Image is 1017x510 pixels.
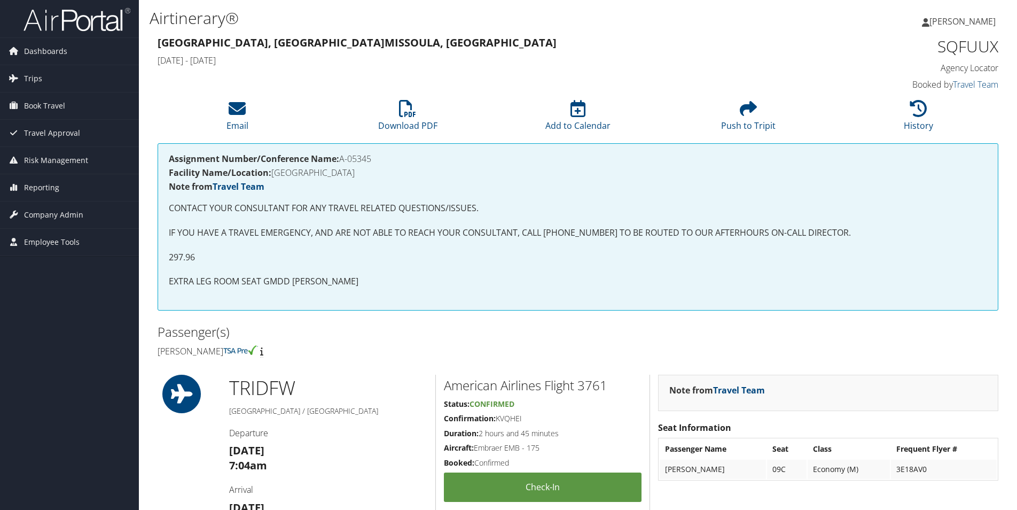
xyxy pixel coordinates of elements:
[929,16,996,27] span: [PERSON_NAME]
[444,473,642,502] a: Check-in
[24,38,67,65] span: Dashboards
[158,55,784,66] h4: [DATE] - [DATE]
[660,460,766,479] td: [PERSON_NAME]
[721,106,776,132] a: Push to Tripit
[229,443,264,458] strong: [DATE]
[226,106,248,132] a: Email
[669,384,765,396] strong: Note from
[169,226,987,240] p: IF YOU HAVE A TRAVEL EMERGENCY, AND ARE NOT ABLE TO REACH YOUR CONSULTANT, CALL [PHONE_NUMBER] TO...
[223,345,258,355] img: tsa-precheck.png
[444,376,642,395] h2: American Airlines Flight 3761
[713,384,765,396] a: Travel Team
[229,427,427,439] h4: Departure
[169,181,264,192] strong: Note from
[169,251,987,265] p: 297.96
[808,439,890,459] th: Class
[953,79,998,90] a: Travel Team
[158,35,557,50] strong: [GEOGRAPHIC_DATA], [GEOGRAPHIC_DATA] Missoula, [GEOGRAPHIC_DATA]
[24,92,65,119] span: Book Travel
[545,106,611,132] a: Add to Calendar
[24,229,80,256] span: Employee Tools
[444,443,474,453] strong: Aircraft:
[444,458,474,468] strong: Booked:
[444,413,642,424] h5: KVQHEI
[767,460,807,479] td: 09C
[169,168,987,177] h4: [GEOGRAPHIC_DATA]
[169,167,271,179] strong: Facility Name/Location:
[24,147,88,174] span: Risk Management
[24,120,80,146] span: Travel Approval
[767,439,807,459] th: Seat
[24,7,130,32] img: airportal-logo.png
[150,7,721,29] h1: Airtinerary®
[24,174,59,201] span: Reporting
[904,106,933,132] a: History
[922,5,1006,37] a: [PERSON_NAME]
[470,399,514,409] span: Confirmed
[800,79,998,90] h4: Booked by
[24,202,83,228] span: Company Admin
[444,458,642,468] h5: Confirmed
[213,181,264,192] a: Travel Team
[158,345,570,357] h4: [PERSON_NAME]
[158,323,570,341] h2: Passenger(s)
[229,375,427,401] h1: TRI DFW
[444,428,642,439] h5: 2 hours and 45 minutes
[229,484,427,496] h4: Arrival
[444,428,479,438] strong: Duration:
[378,106,437,132] a: Download PDF
[169,154,987,163] h4: A-05345
[808,460,890,479] td: Economy (M)
[444,399,470,409] strong: Status:
[891,460,997,479] td: 3E18AV0
[891,439,997,459] th: Frequent Flyer #
[169,202,987,215] p: CONTACT YOUR CONSULTANT FOR ANY TRAVEL RELATED QUESTIONS/ISSUES.
[229,458,267,473] strong: 7:04am
[444,413,496,423] strong: Confirmation:
[169,153,339,165] strong: Assignment Number/Conference Name:
[229,406,427,416] h5: [GEOGRAPHIC_DATA] / [GEOGRAPHIC_DATA]
[169,275,987,289] p: EXTRA LEG ROOM SEAT GMDD [PERSON_NAME]
[660,439,766,459] th: Passenger Name
[800,62,998,74] h4: Agency Locator
[24,65,42,92] span: Trips
[444,443,642,453] h5: Embraer EMB - 175
[658,422,731,434] strong: Seat Information
[800,35,998,58] h1: SQFUUX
